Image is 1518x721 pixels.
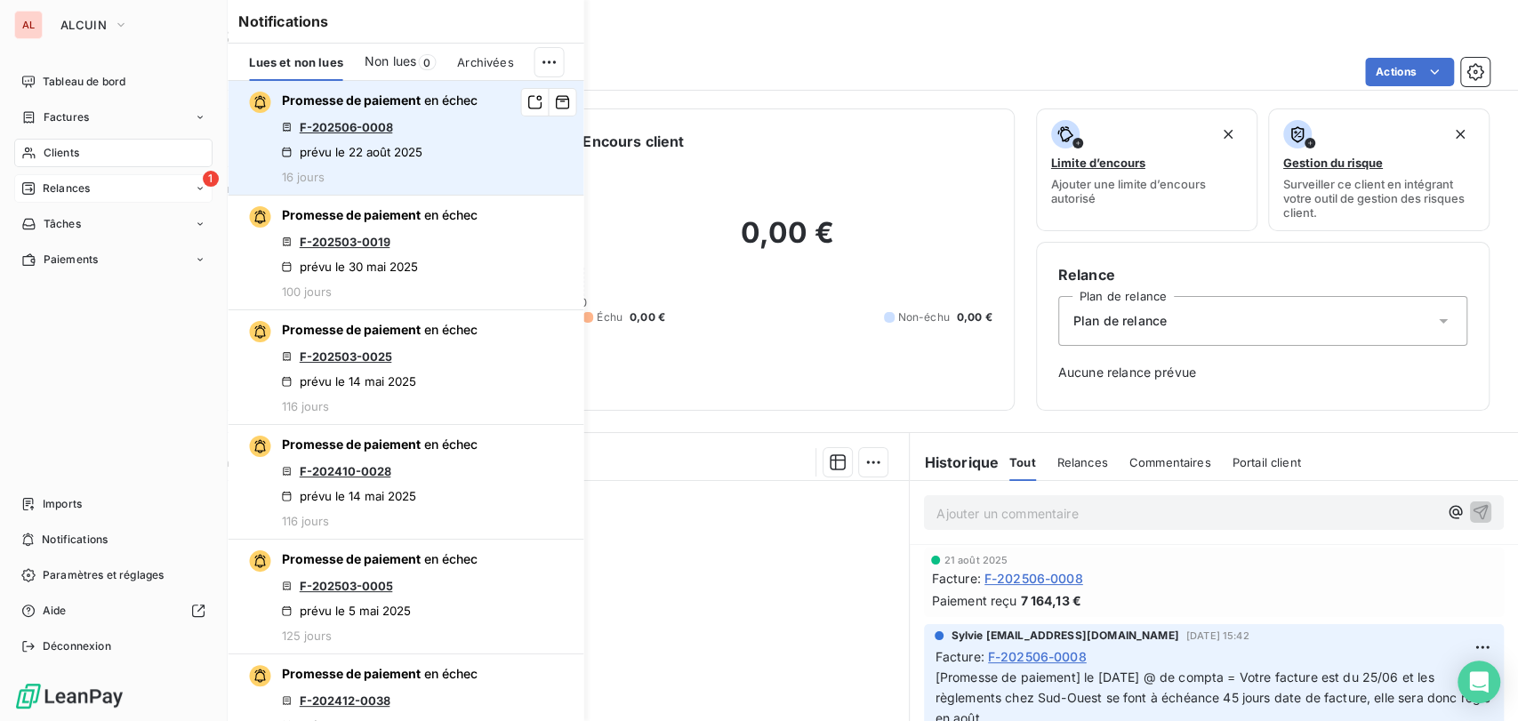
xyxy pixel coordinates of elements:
span: Lues et non lues [249,55,342,69]
a: F-202412-0038 [299,693,390,708]
button: Limite d’encoursAjouter une limite d’encours autorisé [1036,108,1257,231]
span: 125 jours [281,629,331,643]
span: 116 jours [281,399,328,413]
span: Facture : [931,569,980,588]
h6: Encours client [582,131,684,152]
span: Promesse de paiement [281,92,420,108]
div: prévu le 22 août 2025 [281,145,422,159]
a: Aide [14,597,213,625]
h2: 0,00 € [582,215,992,268]
span: Gestion du risque [1283,156,1383,170]
span: Plan de relance [1073,312,1167,330]
a: F-202503-0019 [299,235,390,249]
span: Relances [1057,455,1108,469]
span: en échec [423,322,477,337]
button: Promesse de paiement en échecF-202506-0008prévu le 22 août 202516 jours [228,81,583,196]
span: Aucune relance prévue [1058,364,1467,381]
span: Aide [43,603,67,619]
span: Limite d’encours [1051,156,1145,170]
span: Sylvie [EMAIL_ADDRESS][DOMAIN_NAME] [951,628,1178,644]
span: Clients [44,145,79,161]
span: Déconnexion [43,638,111,654]
span: Facture : [935,647,984,666]
span: Promesse de paiement [281,551,420,566]
span: ALCUIN [60,18,107,32]
span: Non lues [365,52,416,70]
span: Promesse de paiement [281,207,420,222]
img: Logo LeanPay [14,682,124,710]
span: 0,00 € [630,309,665,325]
span: 21 août 2025 [944,555,1008,565]
span: 116 jours [281,514,328,528]
a: F-202503-0005 [299,579,392,593]
span: Ajouter une limite d’encours autorisé [1051,177,1242,205]
span: Archivées [457,55,513,69]
div: prévu le 14 mai 2025 [281,489,415,503]
span: en échec [423,437,477,452]
span: Promesse de paiement [281,322,420,337]
div: AL [14,11,43,39]
a: F-202410-0028 [299,464,390,478]
button: Gestion du risqueSurveiller ce client en intégrant votre outil de gestion des risques client. [1268,108,1490,231]
span: 0 [418,54,436,70]
span: 0,00 € [957,309,992,325]
span: [DATE] 15:42 [1186,630,1249,641]
span: Factures [44,109,89,125]
span: en échec [423,666,477,681]
span: 16 jours [281,170,324,184]
h6: Relance [1058,264,1467,285]
span: Portail client [1233,455,1301,469]
span: F-202506-0008 [988,647,1087,666]
span: Non-échu [898,309,950,325]
button: Promesse de paiement en échecF-202503-0019prévu le 30 mai 2025100 jours [228,196,583,310]
span: Paiement reçu [931,591,1016,610]
span: en échec [423,551,477,566]
div: Open Intercom Messenger [1458,661,1500,703]
button: Promesse de paiement en échecF-202503-0025prévu le 14 mai 2025116 jours [228,310,583,425]
span: Tout [1009,455,1036,469]
button: Promesse de paiement en échecF-202410-0028prévu le 14 mai 2025116 jours [228,425,583,540]
h6: Historique [910,452,999,473]
span: Relances [43,180,90,196]
span: 100 jours [281,284,331,299]
div: prévu le 14 mai 2025 [281,374,415,389]
button: Actions [1365,58,1454,86]
span: en échec [423,207,477,222]
span: 7 164,13 € [1020,591,1081,610]
div: prévu le 5 mai 2025 [281,604,410,618]
span: Promesse de paiement [281,666,420,681]
span: Commentaires [1129,455,1211,469]
h6: Notifications [238,11,573,32]
span: Tableau de bord [43,74,125,90]
span: Paiements [44,252,98,268]
div: prévu le 30 mai 2025 [281,260,417,274]
span: Notifications [42,532,108,548]
span: F-202506-0008 [984,569,1083,588]
span: en échec [423,92,477,108]
span: Promesse de paiement [281,437,420,452]
button: Promesse de paiement en échecF-202503-0005prévu le 5 mai 2025125 jours [228,540,583,654]
a: F-202506-0008 [299,120,392,134]
span: 1 [203,171,219,187]
a: F-202503-0025 [299,349,391,364]
span: Tâches [44,216,81,232]
span: Échu [597,309,622,325]
span: Surveiller ce client en intégrant votre outil de gestion des risques client. [1283,177,1474,220]
span: Imports [43,496,82,512]
span: Paramètres et réglages [43,567,164,583]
